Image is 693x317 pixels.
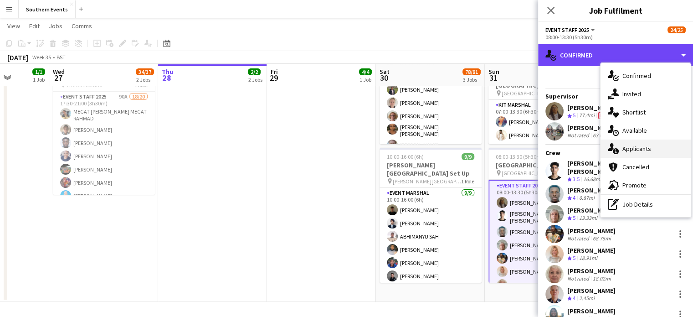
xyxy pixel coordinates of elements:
span: 29 [269,73,278,83]
span: 08:00-13:30 (5h30m) [496,153,543,160]
span: Comms [72,22,92,30]
span: 5 [573,112,575,119]
span: 2/2 [248,68,261,75]
span: 4 [573,295,575,301]
div: Confirmed [601,67,691,85]
span: 28 [160,73,173,83]
span: 4/4 [359,68,372,75]
app-job-card: 08:00-13:30 (5h30m)24/25[GEOGRAPHIC_DATA] [GEOGRAPHIC_DATA]1 RoleEvent Staff 20252A24/2508:00-13:... [488,148,590,283]
div: Confirmed [538,44,693,66]
div: Crew has different fees then in role [596,112,612,120]
div: Cancelled [601,158,691,176]
div: 63.68mi [591,132,613,139]
span: Edit [29,22,40,30]
span: 78/81 [462,68,481,75]
div: 2.45mi [577,295,596,302]
div: Shortlist [601,103,691,121]
div: Job Details [601,195,691,213]
app-job-card: 17:30-21:00 (3h30m)18/20[GEOGRAPHIC_DATA] CTS The Bandstand1 RoleEvent Staff 202590A18/2017:30-21... [53,60,155,195]
span: 24/25 [667,26,686,33]
button: Southern Events [19,0,76,18]
span: Thu [162,68,173,76]
a: Jobs [45,20,66,32]
div: Crew [538,149,693,157]
span: 10:00-16:00 (6h) [387,153,424,160]
div: [DATE] [7,53,28,62]
div: Not rated [567,235,591,242]
div: [PERSON_NAME] [567,186,616,194]
span: 34/37 [136,68,154,75]
app-job-card: 10:00-16:00 (6h)9/9[PERSON_NAME][GEOGRAPHIC_DATA] Set Up [PERSON_NAME][GEOGRAPHIC_DATA] Tri Set U... [380,148,482,283]
span: 27 [51,73,65,83]
span: 5 [573,255,575,261]
div: [PERSON_NAME] [567,104,616,112]
div: 68.75mi [591,235,613,242]
span: [GEOGRAPHIC_DATA] [502,90,552,97]
div: 18.02mi [591,275,613,282]
div: Supervisor [538,92,693,100]
span: 4 [573,194,575,201]
a: Edit [26,20,43,32]
div: BST [56,54,66,61]
span: 3.5 [573,176,580,182]
div: 1 Job [359,76,371,83]
app-job-card: 07:00-13:30 (6h30m)2/2RT Kit Assistant - [GEOGRAPHIC_DATA] [GEOGRAPHIC_DATA]1 RoleKit Marshal2/20... [488,60,590,144]
div: [PERSON_NAME] [567,246,616,255]
span: 9/9 [462,153,474,160]
span: [GEOGRAPHIC_DATA] [502,170,552,177]
span: 31 [487,73,499,83]
h3: [GEOGRAPHIC_DATA] [488,161,590,169]
a: Comms [68,20,96,32]
h3: [PERSON_NAME][GEOGRAPHIC_DATA] Set Up [380,161,482,177]
span: Sun [488,68,499,76]
span: [PERSON_NAME][GEOGRAPHIC_DATA] Tri Set Up [393,178,461,185]
span: 1 Role [461,178,474,185]
a: View [4,20,24,32]
div: [PERSON_NAME] [567,227,616,235]
button: Event Staff 2025 [545,26,596,33]
span: Week 35 [30,54,53,61]
div: [PERSON_NAME] [567,267,616,275]
div: Applicants [601,140,691,158]
div: Invited [601,85,691,103]
div: [PERSON_NAME] [567,206,616,214]
span: 1/1 [32,68,45,75]
span: Event Staff 2025 [545,26,589,33]
div: Not rated [567,132,591,139]
div: [PERSON_NAME] De la [PERSON_NAME] [567,159,671,176]
span: Fee [598,112,610,119]
span: Wed [53,68,65,76]
div: Promote [601,176,691,194]
div: [PERSON_NAME] [567,124,628,132]
h3: Job Fulfilment [538,5,693,16]
div: 08:00-13:30 (5h30m) [545,34,686,41]
span: Sat [380,68,390,76]
div: 18.91mi [577,255,599,262]
div: 2 Jobs [248,76,262,83]
app-card-role: Kit Marshal2/207:00-13:30 (6h30m)[PERSON_NAME][PERSON_NAME] [488,100,590,144]
span: Jobs [49,22,62,30]
span: 5 [573,214,575,221]
div: 16.68mi [581,176,603,183]
div: 3 Jobs [463,76,480,83]
div: 1 Job [33,76,45,83]
div: 13.33mi [577,214,599,222]
div: 77.4mi [577,112,596,120]
span: View [7,22,20,30]
div: 0.87mi [577,194,596,202]
div: 2 Jobs [136,76,154,83]
div: [PERSON_NAME] [567,307,616,315]
span: 30 [378,73,390,83]
span: Fri [271,68,278,76]
div: Available [601,121,691,140]
div: Not rated [567,275,591,282]
div: [PERSON_NAME] [567,286,616,295]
